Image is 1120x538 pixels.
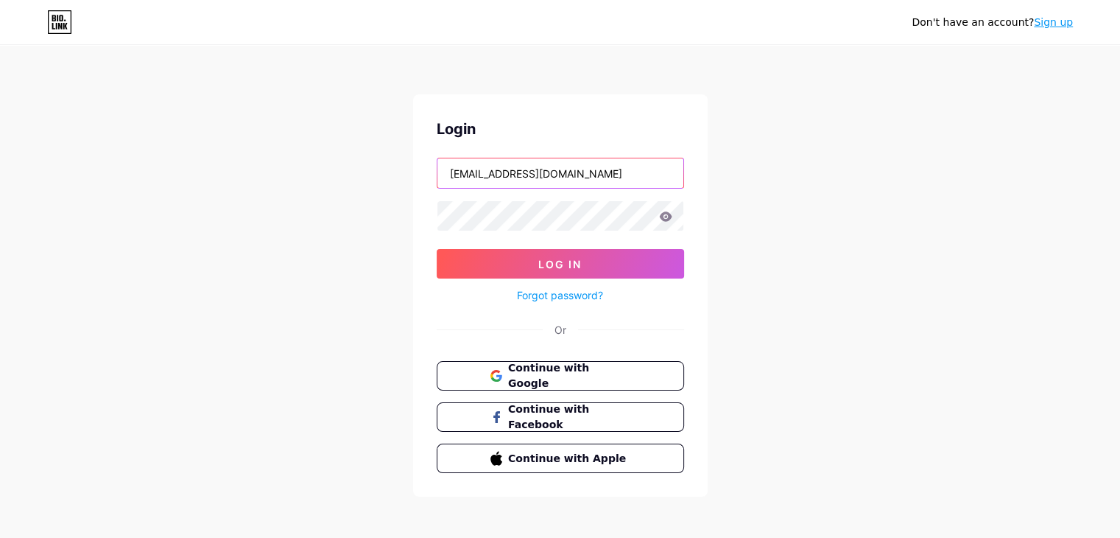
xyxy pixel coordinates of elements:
[508,360,630,391] span: Continue with Google
[437,118,684,140] div: Login
[554,322,566,338] div: Or
[538,258,582,270] span: Log In
[437,249,684,279] button: Log In
[437,402,684,432] button: Continue with Facebook
[508,451,630,467] span: Continue with Apple
[1034,16,1073,28] a: Sign up
[437,444,684,473] button: Continue with Apple
[437,158,683,188] input: Username
[517,287,603,303] a: Forgot password?
[437,361,684,391] button: Continue with Google
[912,15,1073,30] div: Don't have an account?
[508,402,630,433] span: Continue with Facebook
